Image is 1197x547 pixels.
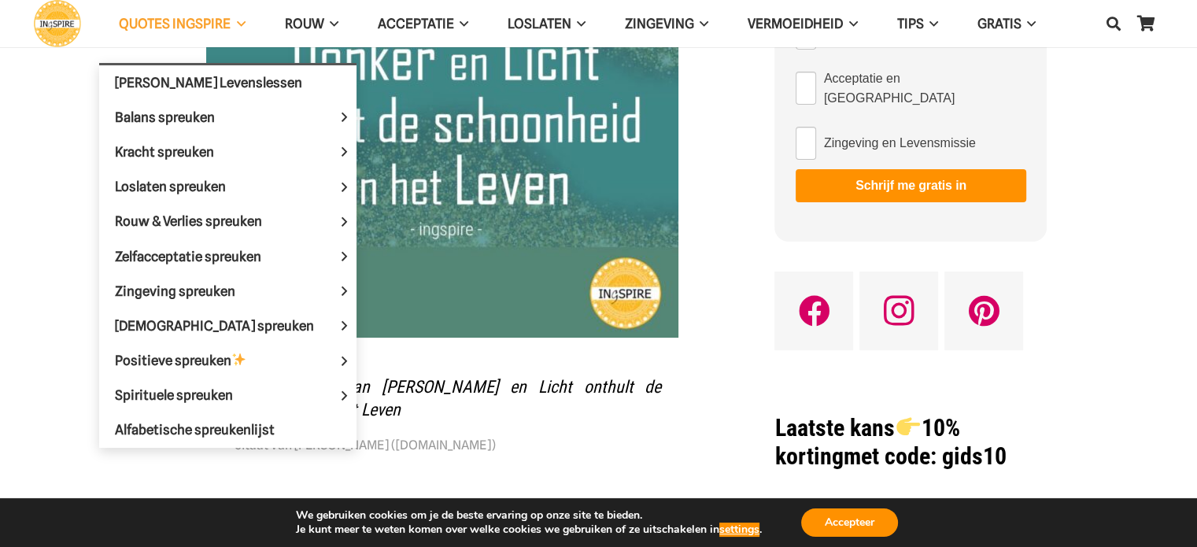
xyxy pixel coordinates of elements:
[264,4,357,44] a: ROUWROUW Menu
[358,4,488,44] a: AcceptatieAcceptatie Menu
[331,309,357,342] span: Mooiste spreuken Menu
[115,109,242,124] span: Balans spreuken
[331,343,357,377] span: Positieve spreuken ✨ Menu
[331,204,357,238] span: Rouw & Verlies spreuken Menu
[99,412,357,447] a: Alfabetische spreukenlijst
[232,353,246,366] img: ✨
[99,204,357,238] a: Rouw & Verlies spreukenRouw & Verlies spreuken Menu
[977,16,1022,31] span: GRATIS
[99,4,264,44] a: QUOTES INGSPIREQUOTES INGSPIRE Menu
[331,274,357,308] span: Zingeving spreuken Menu
[728,4,877,44] a: VERMOEIDHEIDVERMOEIDHEID Menu
[571,4,586,43] span: Loslaten Menu
[115,74,302,90] span: [PERSON_NAME] Levenslessen
[296,523,762,537] p: Je kunt meer te weten komen over welke cookies we gebruiken of ze uitschakelen in .
[115,422,275,438] span: Alfabetische spreukenlijst
[331,135,357,168] span: Kracht spreuken Menu
[719,523,759,537] button: settings
[1022,4,1036,43] span: GRATIS Menu
[115,353,273,368] span: Positieve spreuken
[843,4,857,43] span: VERMOEIDHEID Menu
[115,179,253,194] span: Loslaten spreuken
[224,438,496,453] span: © citaat van [PERSON_NAME] ([DOMAIN_NAME])
[508,16,571,31] span: Loslaten
[454,4,468,43] span: Acceptatie Menu
[224,377,661,419] em: Het samenspel van [PERSON_NAME] en Licht onthult de schoonheid van het Leven
[99,135,357,169] a: Kracht spreukenKracht spreuken Menu
[331,378,357,412] span: Spirituele spreuken Menu
[801,508,898,537] button: Accepteer
[323,4,338,43] span: ROUW Menu
[488,4,605,44] a: LoslatenLoslaten Menu
[796,127,816,160] input: Zingeving en Levensmissie
[1098,4,1129,43] a: Zoeken
[748,16,843,31] span: VERMOEIDHEID
[99,100,357,135] a: Balans spreukenBalans spreuken Menu
[115,213,289,229] span: Rouw & Verlies spreuken
[99,65,357,100] a: [PERSON_NAME] Levenslessen
[605,4,728,44] a: ZingevingZingeving Menu
[877,4,957,44] a: TIPSTIPS Menu
[774,414,1047,471] h1: met code: gids10
[378,16,454,31] span: Acceptatie
[119,16,231,31] span: QUOTES INGSPIRE
[115,283,262,298] span: Zingeving spreuken
[923,4,937,43] span: TIPS Menu
[296,508,762,523] p: We gebruiken cookies om je de beste ervaring op onze site te bieden.
[331,238,357,272] span: Zelfacceptatie spreuken Menu
[958,4,1055,44] a: GRATISGRATIS Menu
[99,274,357,309] a: Zingeving spreukenZingeving spreuken Menu
[859,272,938,350] a: Instagram
[796,72,816,105] input: Acceptatie en [GEOGRAPHIC_DATA]
[694,4,708,43] span: Zingeving Menu
[231,4,245,43] span: QUOTES INGSPIRE Menu
[331,100,357,134] span: Balans spreuken Menu
[896,415,920,438] img: 👉
[824,68,1026,108] span: Acceptatie en [GEOGRAPHIC_DATA]
[99,238,357,273] a: Zelfacceptatie spreukenZelfacceptatie spreuken Menu
[796,169,1026,202] button: Schrijf me gratis in
[99,343,357,378] a: Positieve spreuken✨Positieve spreuken ✨ Menu
[774,272,853,350] a: Facebook
[896,16,923,31] span: TIPS
[99,309,357,343] a: [DEMOGRAPHIC_DATA] spreukenMooiste spreuken Menu
[115,248,288,264] span: Zelfacceptatie spreuken
[625,16,694,31] span: Zingeving
[331,169,357,203] span: Loslaten spreuken Menu
[99,169,357,204] a: Loslaten spreukenLoslaten spreuken Menu
[115,143,241,159] span: Kracht spreuken
[944,272,1023,350] a: Pinterest
[115,317,341,333] span: [DEMOGRAPHIC_DATA] spreuken
[99,378,357,412] a: Spirituele spreukenSpirituele spreuken Menu
[284,16,323,31] span: ROUW
[774,414,959,470] strong: Laatste kans 10% korting
[824,133,976,153] span: Zingeving en Levensmissie
[115,387,260,403] span: Spirituele spreuken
